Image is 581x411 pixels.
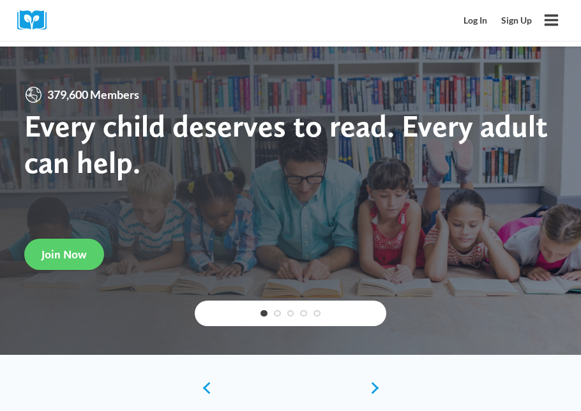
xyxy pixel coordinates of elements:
[287,310,294,317] a: 3
[457,9,539,33] nav: Secondary Mobile Navigation
[539,8,564,33] button: Open menu
[195,375,386,401] div: content slider buttons
[195,381,212,395] a: previous
[457,9,495,33] a: Log In
[24,239,104,270] a: Join Now
[41,248,87,261] span: Join Now
[260,310,268,317] a: 1
[494,9,539,33] a: Sign Up
[43,86,144,104] span: 379,600 Members
[274,310,281,317] a: 2
[300,310,307,317] a: 4
[17,10,56,30] img: Cox Campus
[24,107,548,181] strong: Every child deserves to read. Every adult can help.
[369,381,386,395] a: next
[313,310,321,317] a: 5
